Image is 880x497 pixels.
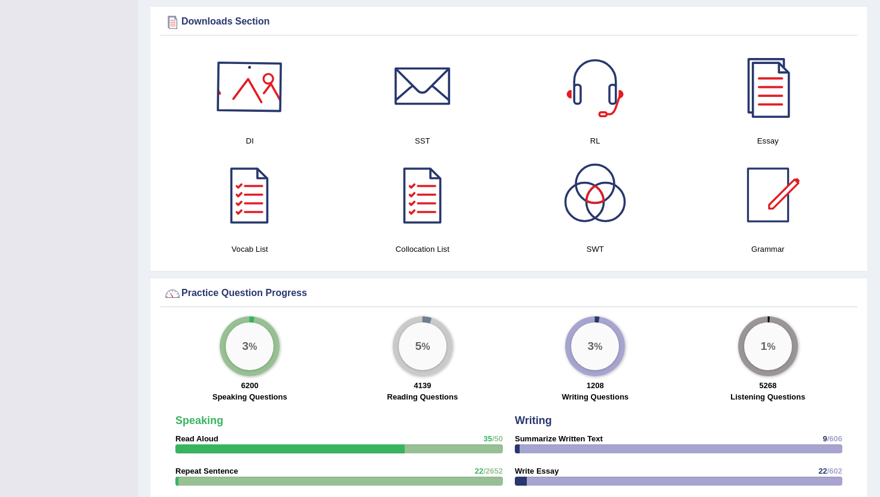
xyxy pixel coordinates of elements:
h4: Grammar [688,243,849,255]
strong: Speaking [175,414,223,426]
label: Speaking Questions [213,391,287,403]
strong: Repeat Sentence [175,466,238,475]
strong: 6200 [241,381,259,390]
big: 3 [588,340,594,353]
h4: Vocab List [169,243,330,255]
h4: Collocation List [342,243,503,255]
div: Practice Question Progress [163,285,854,303]
div: % [744,322,792,370]
span: 9 [823,434,827,443]
div: % [571,322,619,370]
big: 1 [760,340,767,353]
label: Writing Questions [562,391,629,403]
strong: Writing [515,414,552,426]
h4: Essay [688,135,849,147]
label: Listening Questions [730,391,805,403]
strong: 1208 [587,381,604,390]
strong: Read Aloud [175,434,219,443]
h4: DI [169,135,330,147]
span: /602 [827,466,842,475]
h4: SST [342,135,503,147]
big: 3 [242,340,249,353]
div: % [399,322,447,370]
h4: RL [515,135,676,147]
span: /606 [827,434,842,443]
strong: Write Essay [515,466,559,475]
span: /2652 [483,466,503,475]
div: % [226,322,274,370]
div: Downloads Section [163,13,854,31]
span: 35 [483,434,491,443]
span: 22 [818,466,827,475]
strong: Summarize Written Text [515,434,603,443]
strong: 5268 [759,381,776,390]
span: /50 [492,434,503,443]
h4: SWT [515,243,676,255]
strong: 4139 [414,381,431,390]
span: 22 [475,466,483,475]
big: 5 [415,340,421,353]
label: Reading Questions [387,391,458,403]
